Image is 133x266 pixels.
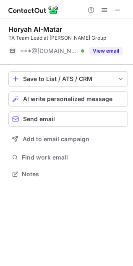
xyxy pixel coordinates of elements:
[8,91,128,106] button: AI write personalized message
[8,5,59,15] img: ContactOut v5.3.10
[8,132,128,147] button: Add to email campaign
[8,111,128,127] button: Send email
[22,170,125,178] span: Notes
[89,47,123,55] button: Reveal Button
[23,136,89,142] span: Add to email campaign
[8,71,128,86] button: save-profile-one-click
[20,47,78,55] span: ***@[DOMAIN_NAME]
[23,116,55,122] span: Send email
[23,76,113,82] div: Save to List / ATS / CRM
[8,25,62,33] div: Horyah Al-Matar
[23,96,112,102] span: AI write personalized message
[8,168,128,180] button: Notes
[22,154,125,161] span: Find work email
[8,152,128,163] button: Find work email
[8,34,128,42] div: TA Team Lead at [PERSON_NAME] Group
